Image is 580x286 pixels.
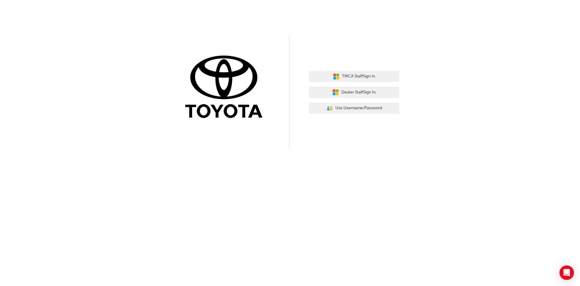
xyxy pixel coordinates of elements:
[335,105,382,112] span: Use Username/Password
[309,71,399,82] button: TMCA StaffSign In
[181,54,271,121] img: Trak
[342,73,375,80] span: TMCA Staff Sign In
[341,89,376,96] span: Dealer Staff Sign In
[309,103,399,114] button: Use Username/Password
[309,87,399,98] button: Dealer StaffSign In
[559,265,574,280] div: Open Intercom Messenger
